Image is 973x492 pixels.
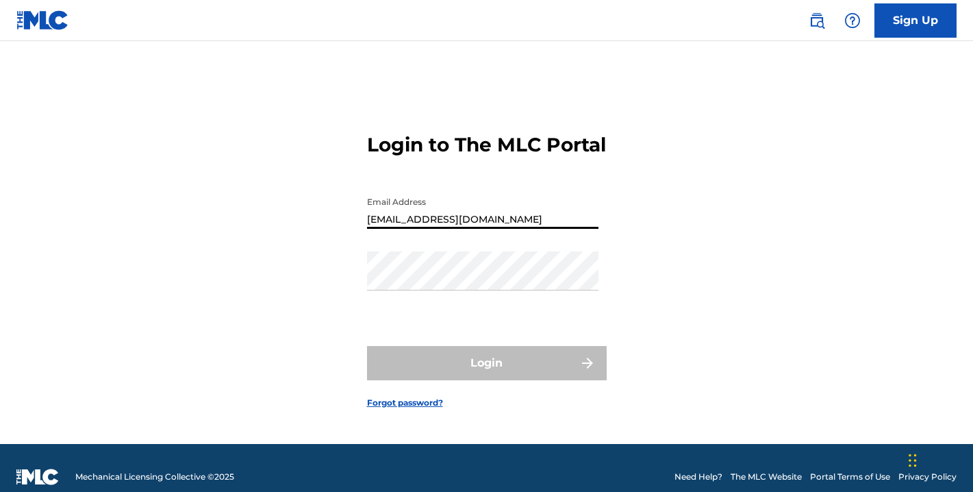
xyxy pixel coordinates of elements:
[803,7,831,34] a: Public Search
[909,440,917,481] div: Drag
[898,471,957,483] a: Privacy Policy
[674,471,722,483] a: Need Help?
[367,133,606,157] h3: Login to The MLC Portal
[809,12,825,29] img: search
[16,469,59,485] img: logo
[810,471,890,483] a: Portal Terms of Use
[839,7,866,34] div: Help
[905,426,973,492] iframe: Chat Widget
[844,12,861,29] img: help
[874,3,957,38] a: Sign Up
[367,397,443,409] a: Forgot password?
[731,471,802,483] a: The MLC Website
[16,10,69,30] img: MLC Logo
[75,471,234,483] span: Mechanical Licensing Collective © 2025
